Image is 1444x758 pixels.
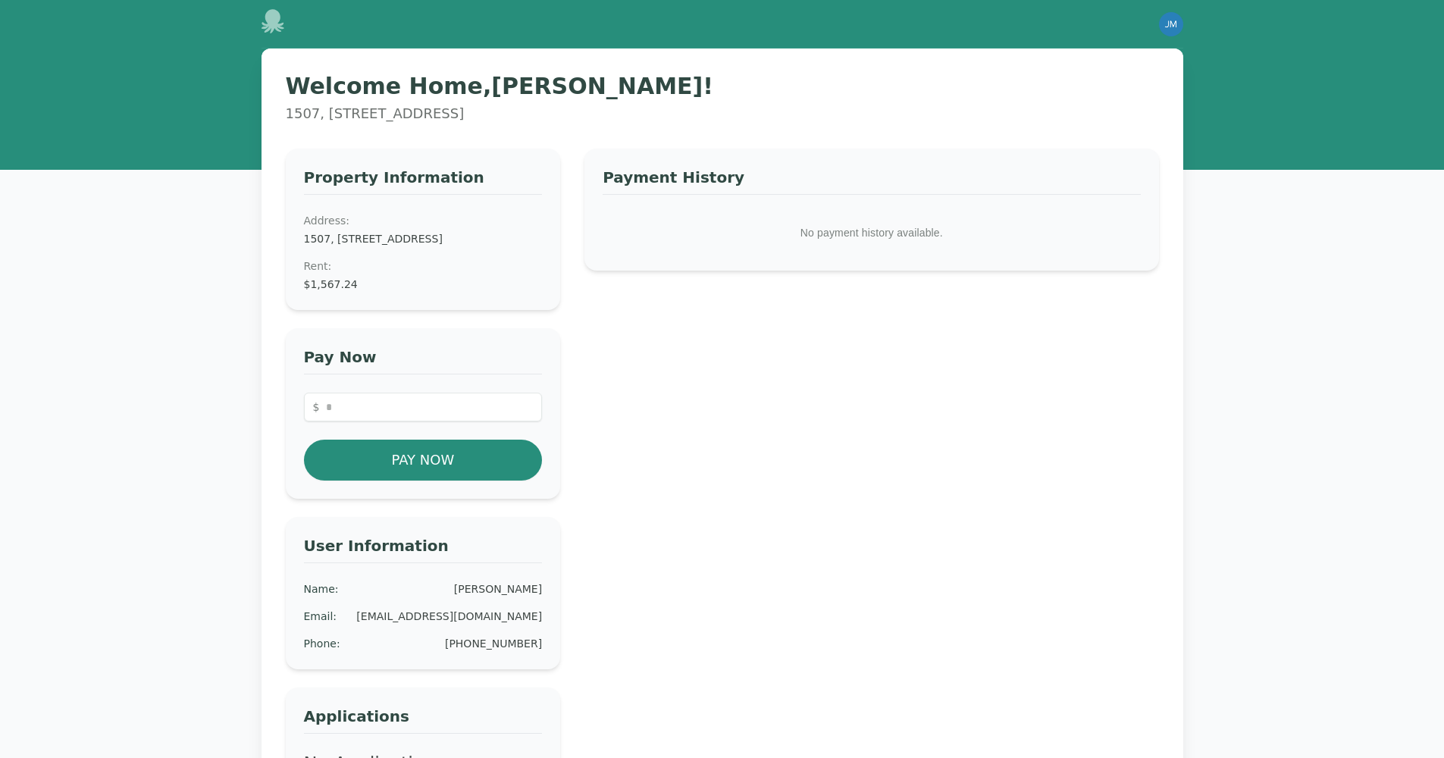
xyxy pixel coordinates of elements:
[603,167,1140,195] h3: Payment History
[603,213,1140,252] p: No payment history available.
[304,277,543,292] dd: $1,567.24
[286,73,1159,100] h1: Welcome Home, [PERSON_NAME] !
[304,346,543,374] h3: Pay Now
[304,258,543,274] dt: Rent :
[304,167,543,195] h3: Property Information
[304,706,543,734] h3: Applications
[304,213,543,228] dt: Address:
[454,581,542,597] div: [PERSON_NAME]
[304,636,340,651] div: Phone :
[304,609,337,624] div: Email :
[304,535,543,563] h3: User Information
[356,609,542,624] div: [EMAIL_ADDRESS][DOMAIN_NAME]
[304,581,339,597] div: Name :
[304,231,543,246] dd: 1507, [STREET_ADDRESS]
[304,440,543,481] button: Pay Now
[445,636,542,651] div: [PHONE_NUMBER]
[286,103,1159,124] p: 1507, [STREET_ADDRESS]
